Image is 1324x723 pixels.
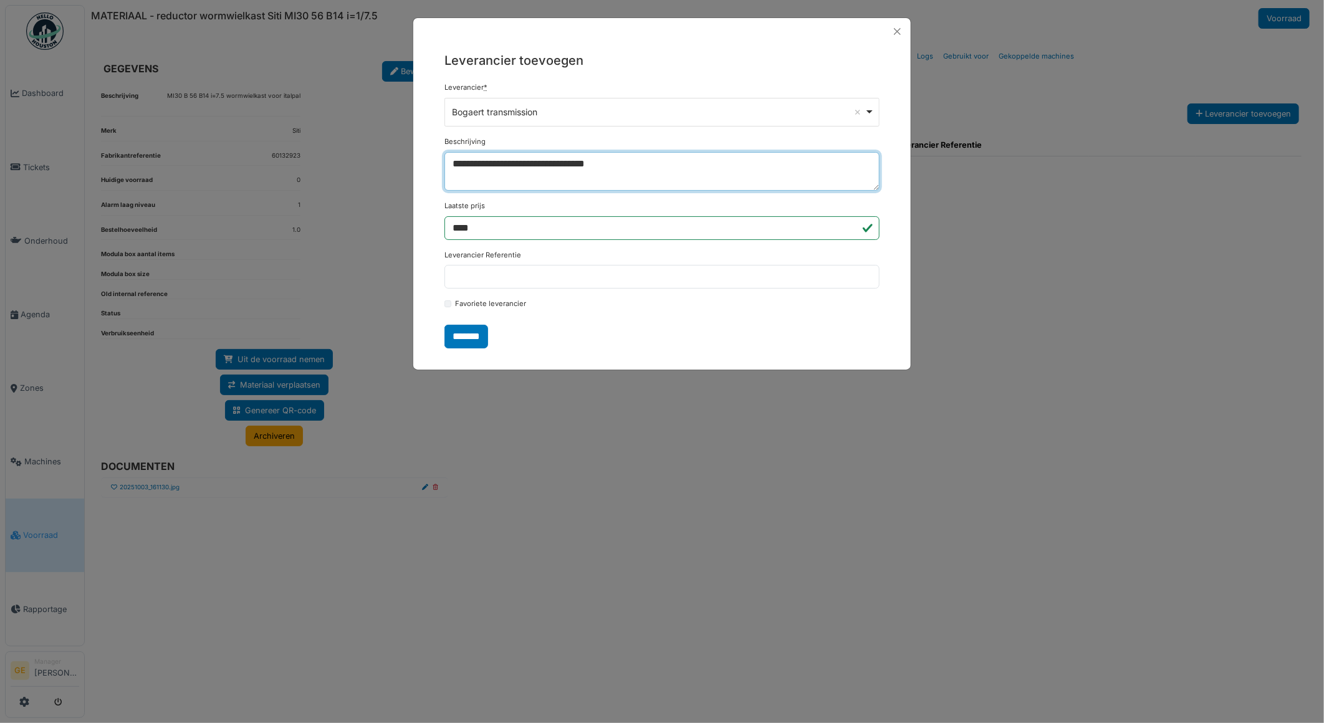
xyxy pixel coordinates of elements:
button: Remove item: '1373' [851,106,864,118]
label: Favoriete leverancier [455,299,526,309]
label: Leverancier Referentie [444,250,521,261]
label: Beschrijving [444,136,486,147]
label: Laatste prijs [444,201,485,211]
abbr: Verplicht [484,83,487,92]
div: Bogaert transmission [453,105,865,118]
label: Leverancier [444,82,487,93]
